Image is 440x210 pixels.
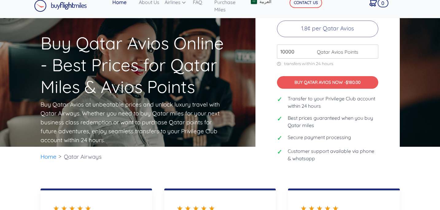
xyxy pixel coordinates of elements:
[346,80,360,85] span: $180.00
[41,100,222,145] p: Buy Qatar Avios at unbeatable prices and unlock luxury travel with Qatar Airways. Whether you nee...
[61,147,105,167] li: Qatar Airways
[314,48,358,56] span: Qatar Avios Points
[277,76,378,89] button: BUY QATAR AVIOS NOW -$180.00
[277,21,378,37] p: 1.8¢ per Qatar Avios
[277,61,378,66] p: transfers within 24 hours
[41,153,56,160] a: Home
[277,134,283,143] span: ✓
[277,95,283,104] span: ✓
[277,114,283,123] span: ✓
[288,147,378,162] span: Customer support available via phone & whatsapp
[288,134,351,141] span: Secure payment processing
[277,147,283,157] span: ✓
[288,114,378,129] span: Best prices guaranteed when you buy Qatar miles
[288,95,378,110] span: Transfer to your Privilege Club account within 24 hours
